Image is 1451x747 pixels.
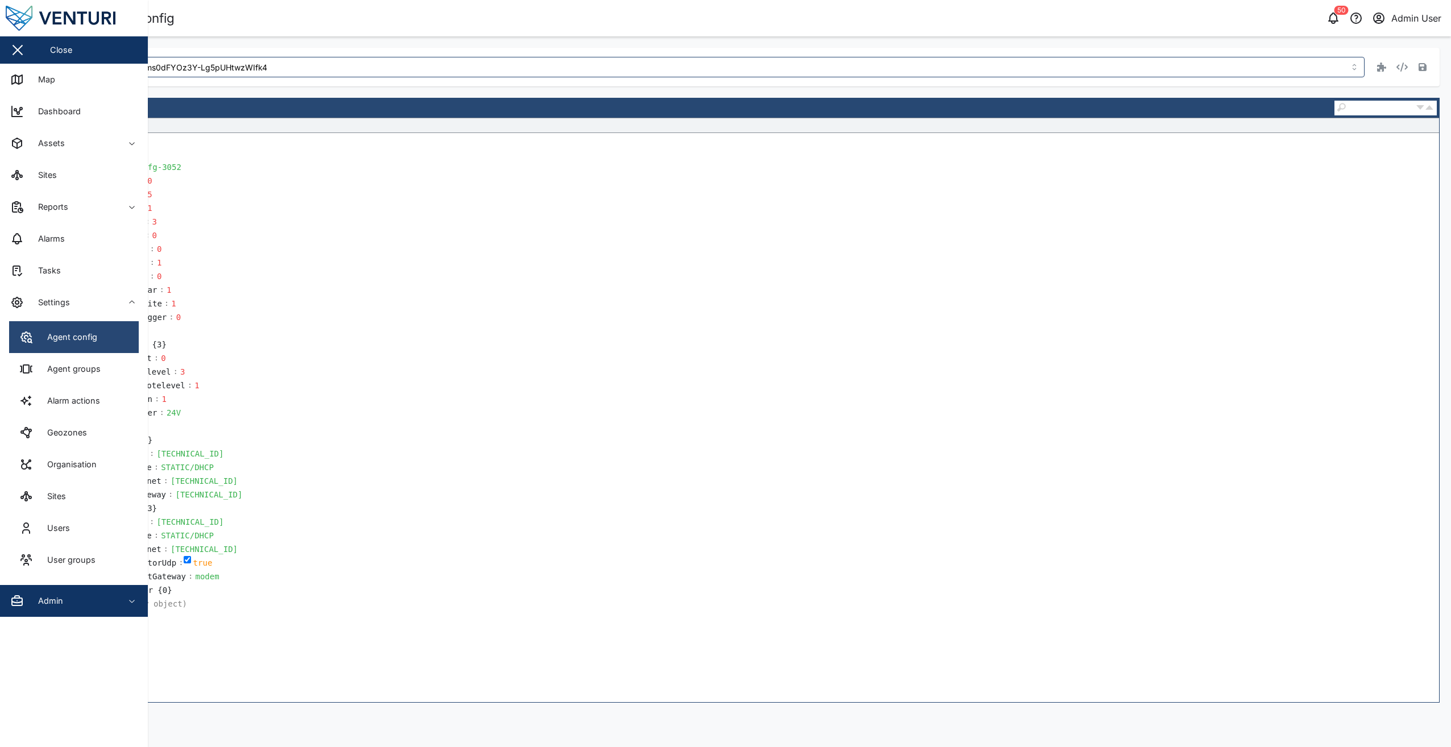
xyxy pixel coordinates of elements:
[39,522,70,534] div: Users
[150,447,154,460] td: :
[154,351,159,365] td: :
[154,529,159,542] td: :
[173,365,177,379] td: :
[39,490,66,503] div: Sites
[165,284,183,296] div: 1
[1416,101,1425,115] button: Next result (Enter)
[57,57,1365,77] input: Choose an asset
[131,488,168,501] div: gateway
[193,379,211,392] div: 1
[159,406,164,420] td: :
[141,502,159,514] div: object containing 3 items
[39,426,87,439] div: Geozones
[169,310,173,324] td: :
[173,488,244,501] div: [TECHNICAL_ID]
[131,366,172,378] div: loglevel
[155,447,225,460] div: [TECHNICAL_ID]
[141,161,183,173] div: vfg-3052
[30,105,81,118] div: Dashboard
[118,597,189,610] div: (empty object)
[159,529,215,542] div: STATIC/DHCP
[50,44,72,56] div: Close
[39,331,97,343] div: Agent config
[151,338,168,351] div: object containing 3 items
[179,366,197,378] div: 3
[9,353,139,385] a: Agent groups
[188,570,193,583] td: :
[131,379,187,392] div: remotelevel
[30,264,61,277] div: Tasks
[154,460,159,474] td: :
[159,352,177,364] div: 0
[9,385,139,417] a: Alarm actions
[179,556,183,570] td: :
[150,515,154,529] td: :
[39,554,96,566] div: User groups
[192,557,214,569] div: true
[30,137,65,150] div: Assets
[175,311,193,323] div: 0
[159,283,164,297] td: :
[146,188,164,201] div: 5
[155,392,159,406] td: :
[169,297,188,310] div: 1
[30,233,65,245] div: Alarms
[155,516,225,528] div: [TECHNICAL_ID]
[146,202,164,214] div: 1
[168,488,173,501] td: :
[155,243,173,255] div: 0
[1391,11,1441,26] div: Admin User
[160,393,178,405] div: 1
[151,229,169,242] div: 0
[150,256,155,269] td: :
[9,321,139,353] a: Agent config
[30,169,57,181] div: Sites
[150,242,155,256] td: :
[150,269,155,283] td: :
[9,480,139,512] a: Sites
[165,406,183,419] div: 24V
[6,6,154,31] img: Main Logo
[164,297,169,310] td: :
[164,542,168,556] td: :
[39,395,100,407] div: Alarm actions
[9,417,139,449] a: Geozones
[39,458,97,471] div: Organisation
[159,461,215,474] div: STATIC/DHCP
[156,584,173,596] div: object containing 0 items
[9,512,139,544] a: Users
[1334,6,1349,15] div: 50
[188,379,192,392] td: :
[146,175,164,187] div: 0
[155,270,173,283] div: 0
[151,215,169,228] div: 3
[30,595,63,607] div: Admin
[9,544,139,576] a: User groups
[30,201,68,213] div: Reports
[1425,101,1434,115] button: Previous result (Shift + Enter)
[169,475,239,487] div: [TECHNICAL_ID]
[1334,101,1437,115] div: Search fields and values
[1371,10,1442,26] button: Admin User
[39,363,101,375] div: Agent groups
[9,449,139,480] a: Organisation
[169,543,239,555] div: [TECHNICAL_ID]
[155,256,173,269] div: 1
[117,570,188,583] div: defaultGateway
[193,570,221,583] div: modem
[30,296,70,309] div: Settings
[164,474,168,488] td: :
[30,73,55,86] div: Map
